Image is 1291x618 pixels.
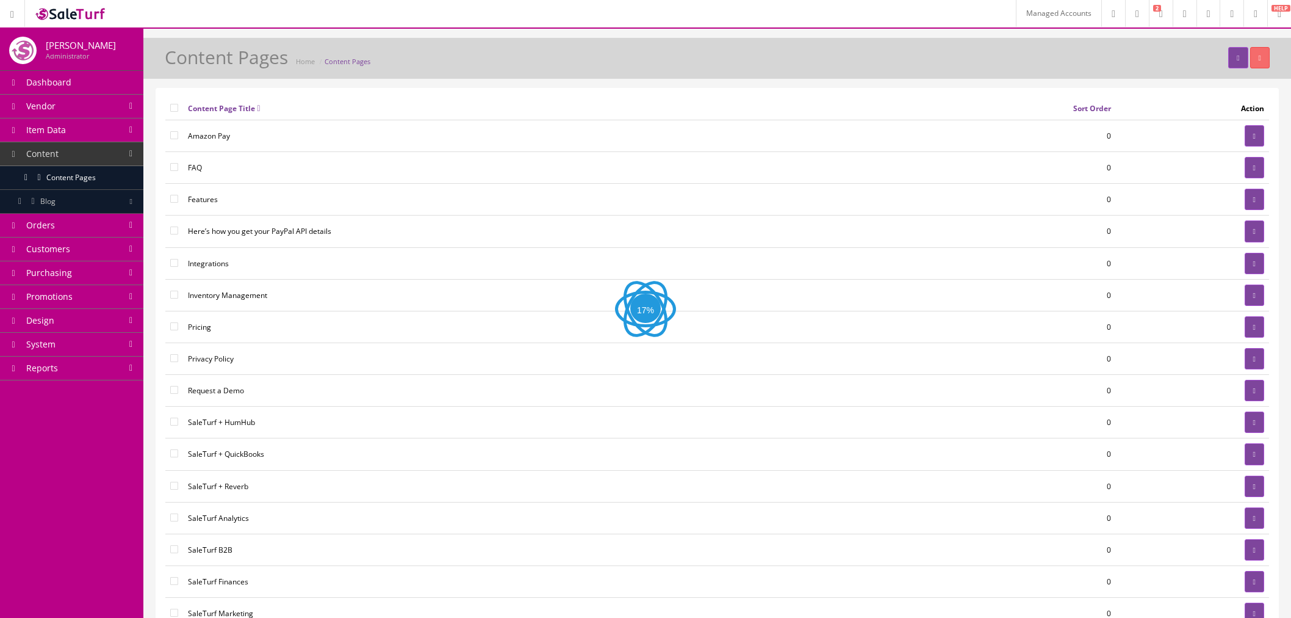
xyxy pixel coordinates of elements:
td: SaleTurf B2B [183,534,895,565]
span: System [26,338,56,350]
span: Content Pages [46,172,96,183]
td: Integrations [183,247,895,279]
span: Customers [26,243,70,255]
td: SaleTurf Analytics [183,502,895,534]
h1: Content Pages [165,47,288,67]
td: Privacy Policy [183,343,895,374]
span: Item Data [26,124,66,136]
td: Action [1116,98,1269,120]
span: Blog [40,196,56,206]
span: Vendor [26,100,56,112]
span: HELP [1271,5,1290,12]
td: Request a Demo [183,375,895,407]
td: 0 [895,184,1117,216]
td: 0 [895,470,1117,502]
span: Purchasing [26,267,72,278]
td: SaleTurf + HumHub [183,407,895,438]
a: Home [296,57,315,66]
td: Amazon Pay [183,120,895,152]
span: Promotions [26,291,73,302]
span: Dashboard [26,76,71,88]
a: Sort Order [1073,103,1111,114]
td: 0 [895,565,1117,597]
td: Inventory Management [183,279,895,311]
td: SaleTurf Finances [183,565,895,597]
td: 0 [895,438,1117,470]
h4: [PERSON_NAME] [46,40,116,51]
td: Pricing [183,311,895,343]
td: 0 [895,502,1117,534]
td: 0 [895,534,1117,565]
img: joshlucio05 [9,37,37,64]
td: Here’s how you get your PayPal API details [183,216,895,247]
span: 2 [1153,5,1161,12]
td: 0 [895,216,1117,247]
td: 0 [895,407,1117,438]
span: Content [26,148,59,159]
td: SaleTurf + Reverb [183,470,895,502]
small: Administrator [46,51,89,60]
td: 0 [895,120,1117,152]
td: 0 [895,311,1117,343]
td: SaleTurf + QuickBooks [183,438,895,470]
a: Content Pages [325,57,370,66]
td: 0 [895,152,1117,184]
span: Orders [26,219,55,231]
td: 0 [895,247,1117,279]
td: Features [183,184,895,216]
td: 0 [895,343,1117,374]
img: SaleTurf [34,5,107,22]
span: Reports [26,362,58,374]
span: Design [26,314,54,326]
td: 0 [895,375,1117,407]
td: FAQ [183,152,895,184]
td: 0 [895,279,1117,311]
a: Content Page Title [188,103,261,114]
